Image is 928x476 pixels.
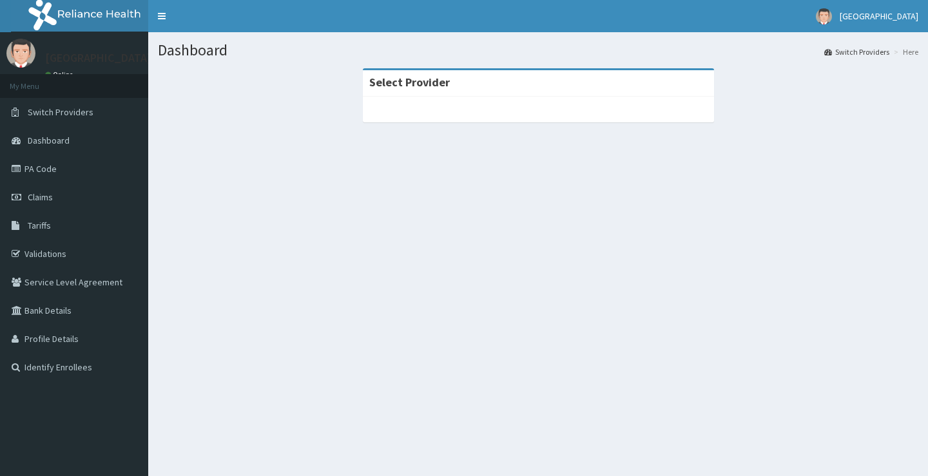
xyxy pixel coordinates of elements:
[824,46,889,57] a: Switch Providers
[840,10,918,22] span: [GEOGRAPHIC_DATA]
[28,135,70,146] span: Dashboard
[816,8,832,24] img: User Image
[369,75,450,90] strong: Select Provider
[28,220,51,231] span: Tariffs
[891,46,918,57] li: Here
[158,42,918,59] h1: Dashboard
[6,39,35,68] img: User Image
[28,106,93,118] span: Switch Providers
[45,70,76,79] a: Online
[45,52,151,64] p: [GEOGRAPHIC_DATA]
[28,191,53,203] span: Claims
